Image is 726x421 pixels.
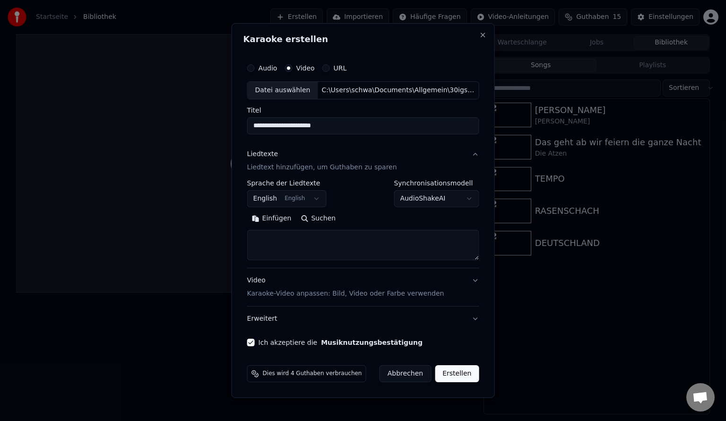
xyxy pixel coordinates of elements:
div: Video [247,276,444,298]
span: Dies wird 4 Guthaben verbrauchen [263,370,362,377]
label: Audio [259,65,277,71]
button: Ich akzeptiere die [321,339,423,346]
button: Erweitert [247,307,479,331]
button: LiedtexteLiedtext hinzufügen, um Guthaben zu sparen [247,142,479,180]
button: VideoKaraoke-Video anpassen: Bild, Video oder Farbe verwenden [247,268,479,306]
label: Ich akzeptiere die [259,339,423,346]
div: Liedtexte [247,149,278,159]
div: Datei auswählen [248,82,318,99]
h2: Karaoke erstellen [243,35,483,44]
button: Einfügen [247,211,296,226]
label: Titel [247,107,479,114]
label: Synchronisationsmodell [394,180,479,186]
label: Sprache der Liedtexte [247,180,327,186]
div: C:\Users\schwa\Documents\Allgemein\30igster Bday\Karaoke\Original\[PERSON_NAME] [PERSON_NAME] - H... [318,86,478,95]
label: URL [334,65,347,71]
button: Abbrechen [380,365,431,382]
button: Erstellen [435,365,479,382]
button: Suchen [296,211,340,226]
div: LiedtexteLiedtext hinzufügen, um Guthaben zu sparen [247,180,479,268]
p: Karaoke-Video anpassen: Bild, Video oder Farbe verwenden [247,289,444,298]
p: Liedtext hinzufügen, um Guthaben zu sparen [247,163,397,172]
label: Video [296,65,314,71]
